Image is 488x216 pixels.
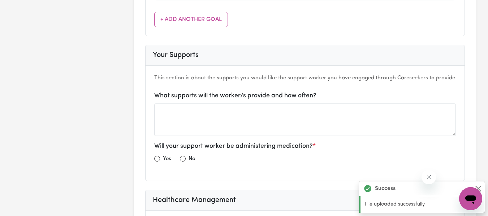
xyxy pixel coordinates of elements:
[474,184,483,193] button: Close
[154,91,316,101] label: What supports will the worker/s provide and how often?
[459,187,482,210] iframe: Button to launch messaging window
[153,51,457,59] h3: Your Supports
[154,142,316,151] label: Will your support worker be administering medication?
[163,155,171,163] label: Yes
[189,155,195,163] label: No
[154,12,228,27] button: + Add Another Goal
[365,200,480,208] p: File uploaded successfully
[375,184,396,193] strong: Success
[422,170,436,184] iframe: Close message
[4,5,44,11] span: Need any help?
[154,74,456,83] p: This section is about the supports you would like the support worker you have engaged through Car...
[153,196,457,204] h3: Healthcare Management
